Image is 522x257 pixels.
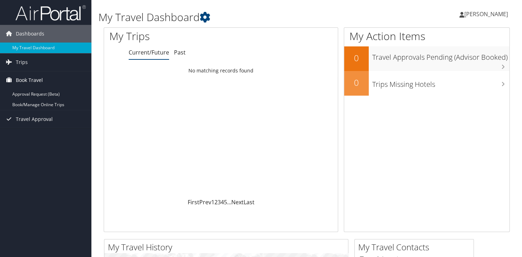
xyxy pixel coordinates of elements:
a: Past [174,49,186,56]
a: Prev [199,198,211,206]
a: 0Trips Missing Hotels [344,71,510,96]
a: 2 [214,198,218,206]
h2: 0 [344,52,369,64]
td: No matching records found [104,64,338,77]
h1: My Travel Dashboard [98,10,376,25]
span: Dashboards [16,25,44,43]
a: 3 [218,198,221,206]
a: 0Travel Approvals Pending (Advisor Booked) [344,46,510,71]
h1: My Action Items [344,29,510,44]
a: 4 [221,198,224,206]
img: airportal-logo.png [15,5,86,21]
a: Last [244,198,254,206]
h3: Trips Missing Hotels [372,76,510,89]
h3: Travel Approvals Pending (Advisor Booked) [372,49,510,62]
a: 1 [211,198,214,206]
a: [PERSON_NAME] [459,4,515,25]
span: [PERSON_NAME] [464,10,508,18]
span: Travel Approval [16,110,53,128]
h1: My Trips [109,29,235,44]
a: 5 [224,198,227,206]
a: Next [231,198,244,206]
h2: My Travel Contacts [358,241,473,253]
h2: My Travel History [108,241,348,253]
h2: 0 [344,77,369,89]
span: … [227,198,231,206]
span: Book Travel [16,71,43,89]
a: Current/Future [129,49,169,56]
span: Trips [16,53,28,71]
a: First [188,198,199,206]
